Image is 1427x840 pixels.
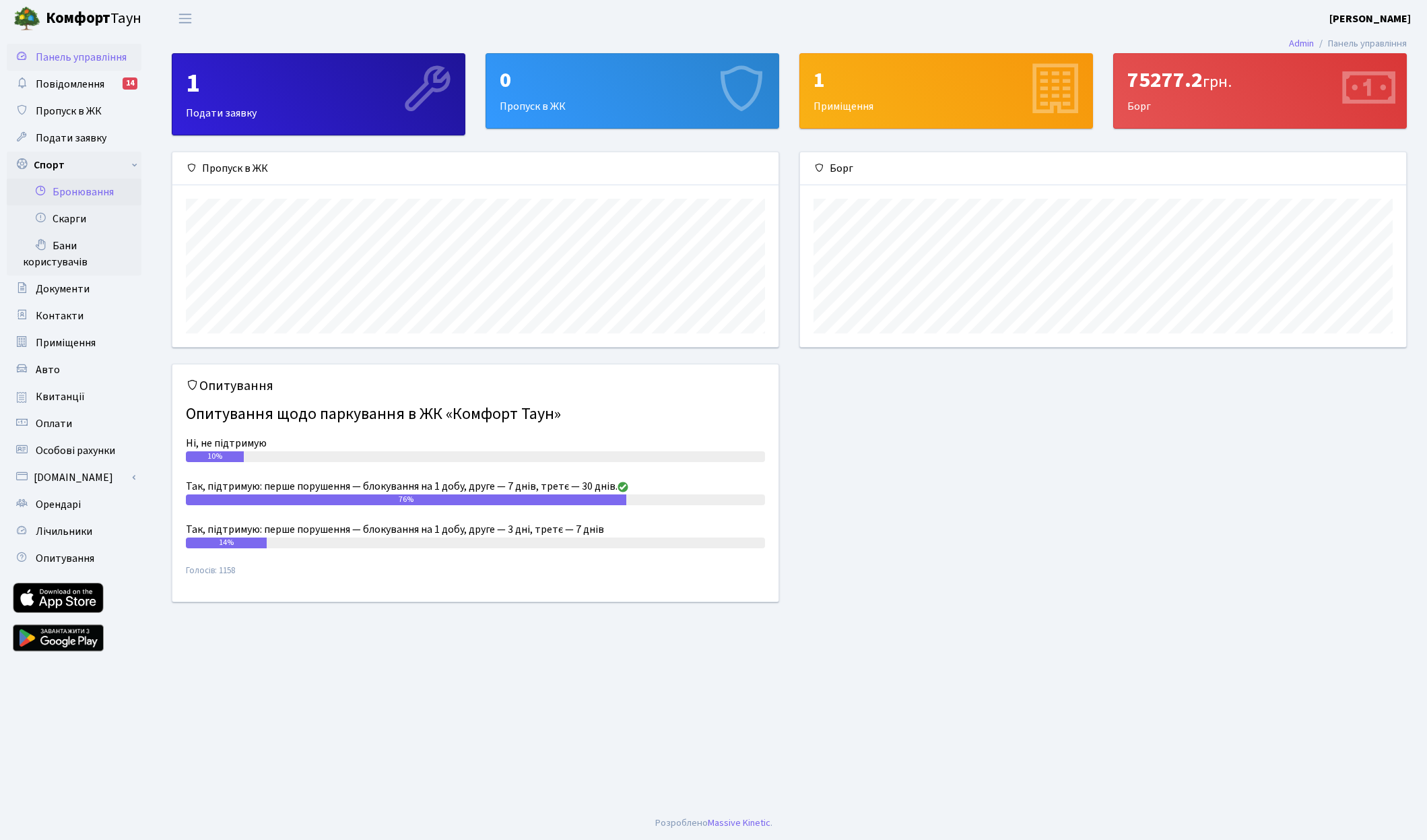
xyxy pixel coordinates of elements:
[186,435,765,451] div: Ні, не підтримую
[1329,11,1411,27] a: [PERSON_NAME]
[7,545,141,572] a: Опитування
[7,464,141,491] a: [DOMAIN_NAME]
[708,816,770,830] a: Massive Kinetic
[7,179,141,205] a: Бронювання
[7,71,141,98] a: Повідомлення14
[186,378,765,394] h5: Опитування
[36,104,102,119] span: Пропуск в ЖК
[7,44,141,71] a: Панель управління
[1127,67,1393,93] div: 75277.2
[7,410,141,437] a: Оплати
[814,67,1079,93] div: 1
[7,383,141,410] a: Квитанції
[7,125,141,152] a: Подати заявку
[36,497,81,512] span: Орендарі
[36,131,106,146] span: Подати заявку
[486,53,779,129] a: 0Пропуск в ЖК
[186,521,765,538] div: Так, підтримую: перше порушення — блокування на 1 добу, друге — 3 дні, третє — 7 днів
[172,152,778,185] div: Пропуск в ЖК
[36,524,92,539] span: Лічильники
[7,491,141,518] a: Орендарі
[7,329,141,356] a: Приміщення
[186,564,765,588] small: Голосів: 1158
[46,7,110,29] b: Комфорт
[500,67,765,93] div: 0
[36,282,90,296] span: Документи
[46,7,141,30] span: Таун
[1314,36,1407,51] li: Панель управління
[36,50,127,65] span: Панель управління
[7,276,141,302] a: Документи
[36,335,96,350] span: Приміщення
[36,77,104,92] span: Повідомлення
[123,77,137,90] div: 14
[655,816,772,831] div: Розроблено .
[36,389,85,404] span: Квитанції
[1289,36,1314,51] a: Admin
[7,232,141,276] a: Бани користувачів
[7,302,141,329] a: Контакти
[186,67,451,100] div: 1
[7,437,141,464] a: Особові рахунки
[172,53,465,135] a: 1Подати заявку
[36,362,60,377] span: Авто
[186,538,267,548] div: 14%
[7,518,141,545] a: Лічильники
[7,356,141,383] a: Авто
[7,152,141,179] a: Спорт
[36,551,94,566] span: Опитування
[186,494,626,505] div: 76%
[1329,11,1411,26] b: [PERSON_NAME]
[1203,70,1232,94] span: грн.
[168,7,202,30] button: Переключити навігацію
[186,451,244,462] div: 10%
[172,54,465,135] div: Подати заявку
[799,53,1093,129] a: 1Приміщення
[800,54,1092,128] div: Приміщення
[13,5,40,32] img: logo.png
[36,309,84,323] span: Контакти
[7,205,141,232] a: Скарги
[800,152,1406,185] div: Борг
[186,478,765,494] div: Так, підтримую: перше порушення — блокування на 1 добу, друге — 7 днів, третє — 30 днів.
[36,443,115,458] span: Особові рахунки
[186,399,765,430] h4: Опитування щодо паркування в ЖК «Комфорт Таун»
[1269,30,1427,58] nav: breadcrumb
[1114,54,1406,128] div: Борг
[36,416,72,431] span: Оплати
[486,54,778,128] div: Пропуск в ЖК
[7,98,141,125] a: Пропуск в ЖК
